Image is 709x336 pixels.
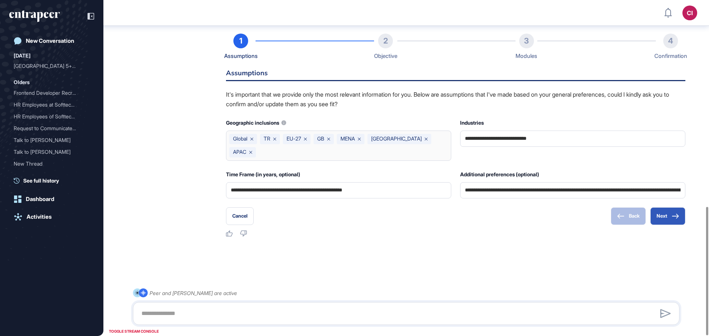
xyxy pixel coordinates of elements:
button: Ci [682,6,697,20]
div: Activities [27,214,52,220]
div: Emerging Startups Revolutionizing Grocery Deliveries in the Middle East [14,170,90,181]
a: New Conversation [9,34,94,48]
div: Peer and [PERSON_NAME] are active [150,288,237,298]
div: Emerging Startups Revolut... [14,170,84,181]
div: Assumptions [224,51,258,61]
div: New Thread [14,158,84,170]
div: New Conversation [26,38,74,44]
div: Modules [516,51,537,61]
div: 4 [663,34,678,48]
div: HR Employees of Softtech ... [14,111,84,122]
div: Request to Communicate with an Individual Named Hunter [14,122,90,134]
button: Next [650,207,685,225]
div: Request to Communicate wi... [14,122,84,134]
div: Confirmation [654,51,687,61]
div: HR Employees of Softtech in Türkiye [14,111,90,122]
a: Activities [9,209,94,224]
div: HR Employees at Softtech in Türkiye [14,99,90,111]
div: Dashboard [26,196,54,202]
div: Time Frame (in years, optional) [226,170,451,179]
div: 2 [378,34,393,48]
div: Additional preferences (optional) [460,170,685,179]
button: Cancel [226,207,254,225]
div: İzmir'de 5+ Yıl Deneyimli React Front End Developer Arayışı [14,60,90,72]
div: HR Employees at Softtech ... [14,99,84,111]
div: Talk to [PERSON_NAME] [14,134,84,146]
div: Frontend Developer Recrui... [14,87,84,99]
div: Talk to Tracy [14,134,90,146]
div: Talk to Tracy [14,146,90,158]
div: Objective [374,51,397,61]
a: Dashboard [9,192,94,207]
div: Frontend Developer Recruitment in Izmir, Turkey with 3-15 Years Experience [14,87,90,99]
div: Geographic inclusions [226,118,451,128]
a: See full history [14,177,94,184]
div: 3 [519,34,534,48]
div: [DATE] [14,51,31,60]
div: Talk to [PERSON_NAME] [14,146,84,158]
span: See full history [23,177,59,184]
div: Olders [14,78,30,87]
div: [GEOGRAPHIC_DATA] 5+ [PERSON_NAME]... [14,60,84,72]
div: 1 [233,34,248,48]
p: It's important that we provide only the most relevant information for you. Below are assumptions ... [226,90,685,109]
div: entrapeer-logo [9,10,60,22]
div: New Thread [14,158,90,170]
h6: Assumptions [226,70,685,81]
div: Industries [460,118,685,128]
